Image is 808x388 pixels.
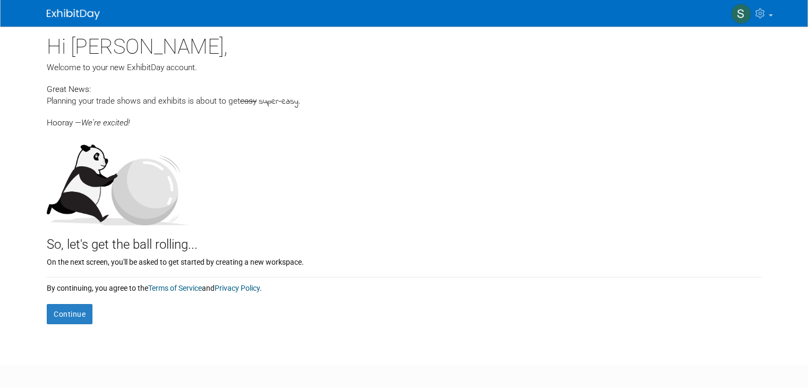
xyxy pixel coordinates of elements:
div: Hi [PERSON_NAME], [47,27,761,62]
div: By continuing, you agree to the and . [47,277,761,293]
div: On the next screen, you'll be asked to get started by creating a new workspace. [47,254,761,267]
img: ExhibitDay [47,9,100,20]
div: So, let's get the ball rolling... [47,225,761,254]
img: Let's get the ball rolling [47,134,190,225]
a: Terms of Service [148,284,202,292]
img: Shivani Shivani [731,4,751,24]
div: Planning your trade shows and exhibits is about to get . [47,95,761,108]
span: super-easy [259,96,299,108]
button: Continue [47,304,92,324]
span: We're excited! [81,118,130,128]
span: easy [240,96,257,106]
div: Hooray — [47,108,761,129]
a: Privacy Policy [215,284,260,292]
div: Welcome to your new ExhibitDay account. [47,62,761,73]
div: Great News: [47,83,761,95]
